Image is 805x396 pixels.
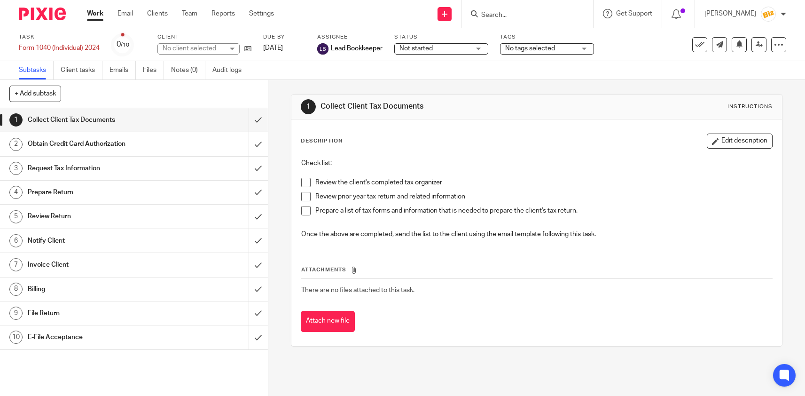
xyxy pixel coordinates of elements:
[301,158,773,168] p: Check list:
[28,209,169,223] h1: Review Return
[315,178,773,187] p: Review the client's completed tax organizer
[117,39,129,50] div: 0
[301,311,355,332] button: Attach new file
[301,99,316,114] div: 1
[157,33,251,41] label: Client
[28,306,169,320] h1: File Return
[28,330,169,344] h1: E-File Acceptance
[28,185,169,199] h1: Prepare Return
[117,9,133,18] a: Email
[147,9,168,18] a: Clients
[761,7,776,22] img: siteIcon.png
[317,33,383,41] label: Assignee
[315,206,773,215] p: Prepare a list of tax forms and information that is needed to prepare the client's tax return.
[19,61,54,79] a: Subtasks
[9,258,23,271] div: 7
[28,234,169,248] h1: Notify Client
[249,9,274,18] a: Settings
[301,267,346,272] span: Attachments
[394,33,488,41] label: Status
[9,283,23,296] div: 8
[9,234,23,247] div: 6
[301,230,773,239] p: Once the above are completed, send the list to the client using the email template following this...
[9,86,61,102] button: + Add subtask
[331,44,383,53] span: Lead Bookkeeper
[315,192,773,201] p: Review prior year tax return and related information
[143,61,164,79] a: Files
[171,61,205,79] a: Notes (0)
[19,8,66,20] img: Pixie
[263,33,305,41] label: Due by
[163,44,224,53] div: No client selected
[505,45,555,52] span: No tags selected
[19,43,100,53] div: Form 1040 (Individual) 2024
[707,134,773,149] button: Edit description
[500,33,594,41] label: Tags
[211,9,235,18] a: Reports
[28,258,169,272] h1: Invoice Client
[9,307,23,320] div: 9
[61,61,102,79] a: Client tasks
[28,137,169,151] h1: Obtain Credit Card Authorization
[399,45,433,52] span: Not started
[9,331,23,344] div: 10
[87,9,103,18] a: Work
[480,11,565,20] input: Search
[9,162,23,175] div: 3
[301,137,343,145] p: Description
[9,186,23,199] div: 4
[28,161,169,175] h1: Request Tax Information
[9,138,23,151] div: 2
[727,103,773,111] div: Instructions
[121,42,129,48] small: /10
[320,102,556,111] h1: Collect Client Tax Documents
[28,282,169,296] h1: Billing
[182,9,197,18] a: Team
[28,113,169,127] h1: Collect Client Tax Documents
[109,61,136,79] a: Emails
[212,61,249,79] a: Audit logs
[317,43,328,55] img: svg%3E
[263,45,283,51] span: [DATE]
[616,10,652,17] span: Get Support
[704,9,756,18] p: [PERSON_NAME]
[9,210,23,223] div: 5
[301,287,414,293] span: There are no files attached to this task.
[19,33,100,41] label: Task
[9,113,23,127] div: 1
